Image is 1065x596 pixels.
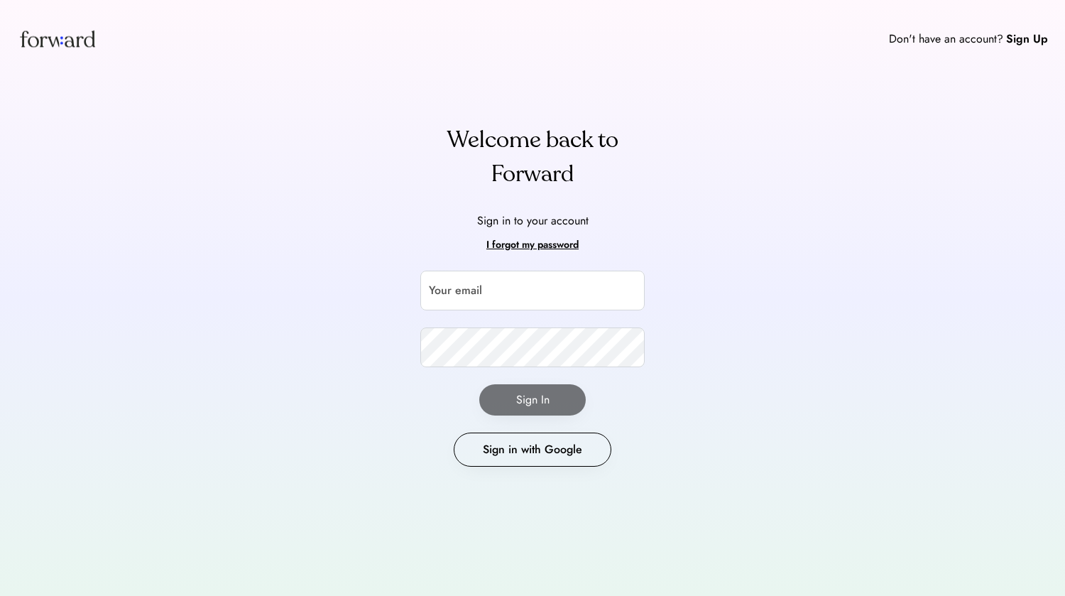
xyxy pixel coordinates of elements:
div: Sign Up [1006,31,1048,48]
div: I forgot my password [486,237,579,254]
button: Sign in with Google [454,433,611,467]
div: Don't have an account? [889,31,1003,48]
div: Sign in to your account [477,212,589,229]
div: Welcome back to Forward [420,123,645,191]
button: Sign In [479,384,586,416]
img: Forward logo [17,17,98,60]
